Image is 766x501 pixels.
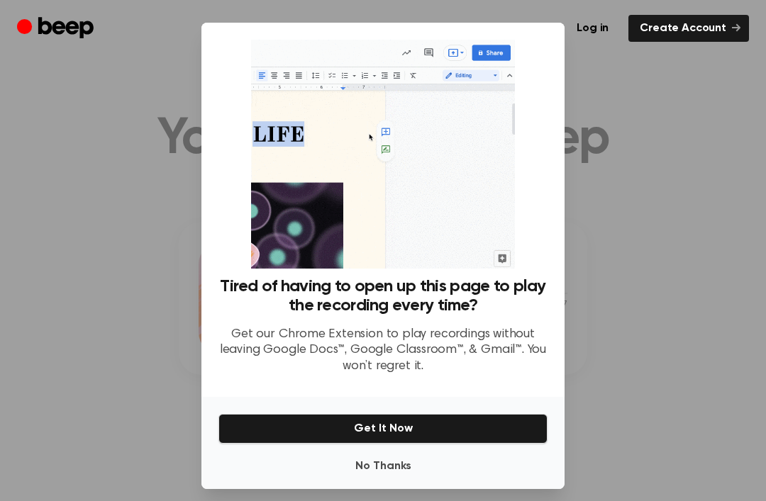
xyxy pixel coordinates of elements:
a: Beep [17,15,97,43]
button: No Thanks [218,452,548,480]
button: Get It Now [218,414,548,444]
a: Create Account [628,15,749,42]
p: Get our Chrome Extension to play recordings without leaving Google Docs™, Google Classroom™, & Gm... [218,327,548,375]
img: Beep extension in action [251,40,514,269]
h3: Tired of having to open up this page to play the recording every time? [218,277,548,315]
a: Log in [565,15,620,42]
